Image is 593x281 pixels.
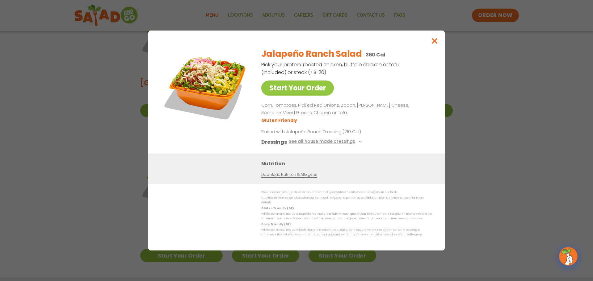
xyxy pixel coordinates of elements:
a: Start Your Order [261,81,334,96]
li: Gluten Friendly [261,117,298,124]
h2: Jalapeño Ranch Salad [261,48,362,60]
img: Featured product photo for Jalapeño Ranch Salad [162,43,249,129]
strong: Dairy Friendly (DF) [261,222,290,226]
p: We are not an allergen free facility and cannot guarantee the absence of allergens in our foods. [261,190,432,195]
p: Nutrition information is based on our standard recipes and portion sizes. Click Nutrition & Aller... [261,196,432,205]
p: While our menu includes foods that are made without dairy, our restaurants are not dairy free. We... [261,228,432,237]
h3: Dressings [261,138,287,146]
p: Paired with Jalapeño Ranch Dressing (210 Cal) [261,129,376,135]
h3: Nutrition [261,160,435,167]
img: wpChatIcon [560,248,577,265]
p: Pick your protein: roasted chicken, buffalo chicken or tofu (included) or steak (+$1.20) [261,61,400,76]
a: Download Nutrition & Allergens [261,172,317,178]
button: Close modal [425,31,445,51]
strong: Gluten Friendly (GF) [261,206,293,210]
button: See all house made dressings [289,138,364,146]
p: Corn, Tomatoes, Pickled Red Onions, Bacon, [PERSON_NAME] Cheese, Romaine, Mixed Greens, Chicken o... [261,102,430,117]
p: While our menu includes ingredients that are made without gluten, our restaurants are not gluten ... [261,212,432,221]
p: 360 Cal [366,51,385,59]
